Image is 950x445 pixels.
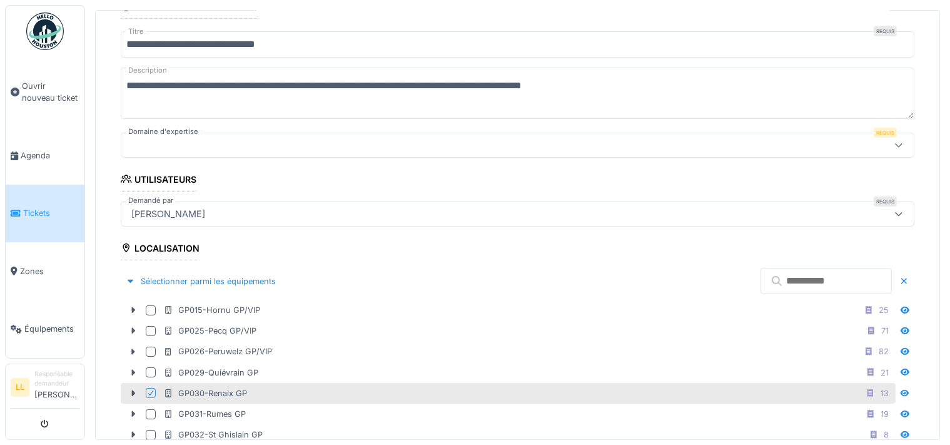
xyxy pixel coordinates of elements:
div: GP029-Quiévrain GP [163,367,258,379]
div: 13 [881,387,889,399]
div: GP030-Renaix GP [163,387,247,399]
div: Requis [874,26,897,36]
label: Description [126,63,169,78]
div: 71 [881,325,889,337]
div: 82 [879,345,889,357]
a: Zones [6,242,84,300]
div: GP031-Rumes GP [163,408,246,420]
div: Requis [874,197,897,207]
div: 25 [879,304,889,316]
div: [PERSON_NAME] [126,207,210,221]
span: Tickets [23,207,79,219]
div: 21 [881,367,889,379]
label: Titre [126,26,146,37]
div: Responsable demandeur [34,369,79,389]
div: 19 [881,408,889,420]
span: Agenda [21,150,79,161]
li: LL [11,378,29,397]
a: Tickets [6,185,84,242]
span: Zones [20,265,79,277]
div: Utilisateurs [121,170,196,192]
div: GP025-Pecq GP/VIP [163,325,256,337]
div: Sélectionner parmi les équipements [121,273,281,290]
div: GP032-St Ghislain GP [163,429,263,441]
span: Ouvrir nouveau ticket [22,80,79,104]
img: Badge_color-CXgf-gQk.svg [26,13,64,50]
a: Agenda [6,127,84,185]
label: Domaine d'expertise [126,126,201,137]
label: Demandé par [126,195,176,206]
span: Équipements [24,323,79,335]
div: Requis [874,128,897,138]
div: 8 [884,429,889,441]
div: GP015-Hornu GP/VIP [163,304,260,316]
a: Équipements [6,300,84,358]
li: [PERSON_NAME] [34,369,79,406]
a: LL Responsable demandeur[PERSON_NAME] [11,369,79,409]
div: Localisation [121,239,200,260]
div: GP026-Peruwelz GP/VIP [163,345,272,357]
a: Ouvrir nouveau ticket [6,57,84,127]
